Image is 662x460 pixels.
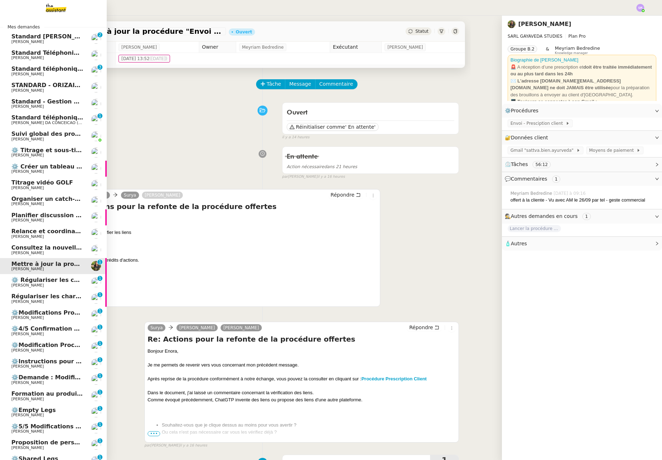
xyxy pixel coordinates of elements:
[533,161,551,168] nz-tag: 56:12
[11,179,73,186] span: Titrage vidéo GOLF
[97,422,102,427] nz-badge-sup: 1
[91,375,101,385] img: users%2FC9SBsJ0duuaSgpQFj5LgoEX8n0o2%2Favatar%2Fec9d51b8-9413-4189-adfb-7be4d8c96a3c
[11,153,44,157] span: [PERSON_NAME]
[148,348,456,355] div: Bonjour Enora﻿,
[510,78,621,91] strong: ✉️ L'adresse [DOMAIN_NAME][EMAIL_ADDRESS][DOMAIN_NAME] ne doit JAMAIS être utilisée
[91,115,101,125] img: users%2FhitvUqURzfdVsA8TDJwjiRfjLnH2%2Favatar%2Flogo-thermisure.png
[162,422,456,429] li: Souhaitez-vous que je clique dessus au moins pour vous avertir ?
[97,292,102,297] nz-badge-sup: 1
[511,176,547,182] span: Commentaires
[505,241,527,246] span: 🧴
[282,174,345,180] small: [PERSON_NAME]
[97,438,102,443] nz-badge-sup: 1
[330,191,354,198] span: Répondre
[256,79,286,89] button: Tâche
[568,34,586,39] span: Plan Pro
[91,229,101,239] img: users%2FpftfpH3HWzRMeZpe6E7kXDgO5SJ3%2Favatar%2Fa3cc7090-f8ed-4df9-82e0-3c63ac65f9dd
[11,429,44,434] span: [PERSON_NAME]
[91,359,101,369] img: users%2FC9SBsJ0duuaSgpQFj5LgoEX8n0o2%2Favatar%2Fec9d51b8-9413-4189-adfb-7be4d8c96a3c
[162,429,456,436] li: Ou cela n'est pas nécessaire car vous les vérifiez déjà ?
[69,28,223,35] span: Mettre à jour la procédure "Envoi - Prescriptions clients"
[345,123,375,130] span: ' En attente'
[11,104,44,109] span: [PERSON_NAME]
[99,276,101,282] p: 1
[502,172,662,186] div: 💬Commentaires 1
[221,325,262,331] a: [PERSON_NAME]
[69,215,377,222] div: Bonjour
[97,276,102,281] nz-badge-sup: 1
[287,154,318,160] span: En attente
[91,326,101,336] img: users%2FN1HWBqkdOITPnBN8ULMyqXXfyLA2%2Favatar%2Fadcb4713-0587-417f-ba68-54684a640027
[510,98,653,119] div: des ⚙️Procédures réalisées par la cliente
[176,325,218,331] a: [PERSON_NAME]
[502,209,662,223] div: 🕵️Autres demandes en cours 1
[511,213,578,219] span: Autres demandes en cours
[69,257,377,264] div: Et merci pour les crédits d'actions.
[91,440,101,450] img: users%2FC9SBsJ0duuaSgpQFj5LgoEX8n0o2%2Favatar%2Fec9d51b8-9413-4189-adfb-7be4d8c96a3c
[11,267,44,271] span: [PERSON_NAME]
[552,176,561,183] nz-tag: 1
[508,34,562,39] span: SARL GAYAVEDA STUDIES
[387,44,423,51] span: [PERSON_NAME]
[150,325,163,330] span: Surya
[91,423,101,433] img: users%2FN1HWBqkdOITPnBN8ULMyqXXfyLA2%2Favatar%2Fadcb4713-0587-417f-ba68-54684a640027
[11,228,139,235] span: Relance et coordination de rendez-vous
[511,161,528,167] span: Tâches
[99,357,101,364] p: 1
[3,23,44,31] span: Mes demandes
[11,121,101,125] span: [PERSON_NAME] DA CONCEICAO (thermisure)
[97,406,102,411] nz-badge-sup: 1
[11,407,56,413] span: ⚙️Empty Legs
[11,380,44,385] span: [PERSON_NAME]
[11,55,44,60] span: [PERSON_NAME]
[142,192,183,198] a: [PERSON_NAME]
[121,44,157,51] span: [PERSON_NAME]
[97,390,102,395] nz-badge-sup: 1
[502,104,662,118] div: ⚙️Procédures
[510,64,583,70] span: 🚨 A réception d’une prescription et
[289,80,311,88] span: Message
[91,391,101,401] img: users%2FRcIDm4Xn1TPHYwgLThSv8RQYtaM2%2Favatar%2F95761f7a-40c3-4bb5-878d-fe785e6f95b2
[11,299,44,304] span: [PERSON_NAME]
[91,212,101,222] img: users%2FpftfpH3HWzRMeZpe6E7kXDgO5SJ3%2Favatar%2Fa3cc7090-f8ed-4df9-82e0-3c63ac65f9dd
[11,364,44,369] span: [PERSON_NAME]
[11,234,44,239] span: [PERSON_NAME]
[99,406,101,412] p: 1
[11,348,44,353] span: [PERSON_NAME]
[97,357,102,362] nz-badge-sup: 1
[361,376,427,381] a: Procédure Prescription Client
[546,46,549,55] span: &
[282,134,309,140] span: il y a 14 heures
[267,80,281,88] span: Tâche
[317,174,345,180] span: il y a 16 heures
[555,51,588,55] span: Knowledge manager
[99,65,101,71] p: 3
[148,334,456,344] h4: Re: Actions pour la refonte de la procédure offertes
[11,169,44,174] span: [PERSON_NAME]
[97,65,102,70] nz-badge-sup: 3
[315,79,358,89] button: Commentaire
[11,397,44,401] span: [PERSON_NAME]
[11,202,44,206] span: [PERSON_NAME]
[97,113,102,118] nz-badge-sup: 1
[505,213,594,219] span: 🕵️
[510,99,614,111] strong: 🖥️ Toujours se connecter à son Gmail : sattva.bien.ayurveda@gmail.comCentralisation
[91,245,101,255] img: users%2FC9SBsJ0duuaSgpQFj5LgoEX8n0o2%2Favatar%2Fec9d51b8-9413-4189-adfb-7be4d8c96a3c
[97,260,102,264] nz-badge-sup: 1
[69,243,377,250] div: Merci :)
[11,98,196,105] span: Standard - Gestion des appels entrants - septembre 2025
[91,277,101,287] img: users%2FcRgg4TJXLQWrBH1iwK9wYfCha1e2%2Favatar%2Fc9d2fa25-7b78-4dd4-b0f3-ccfa08be62e5
[124,193,136,198] span: Surya
[287,164,324,169] span: Action nécessaire
[91,131,101,141] img: users%2FoFdbodQ3TgNoWt9kP3GXAs5oaCq1%2Favatar%2Fprofile-pic.png
[97,455,102,460] nz-badge-sup: 1
[11,261,194,267] span: Mettre à jour la procédure "Envoi - Prescriptions clients"
[11,332,44,336] span: [PERSON_NAME]
[328,191,363,199] button: Répondre
[91,196,101,206] img: users%2FpftfpH3HWzRMeZpe6E7kXDgO5SJ3%2Favatar%2Fa3cc7090-f8ed-4df9-82e0-3c63ac65f9dd
[11,147,168,154] span: ⚙️ Titrage et sous-titrage multilingue des vidéos
[242,44,284,51] span: Meyriam Bedredine
[99,260,101,266] p: 1
[11,390,108,397] span: Formation au produit Storvatt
